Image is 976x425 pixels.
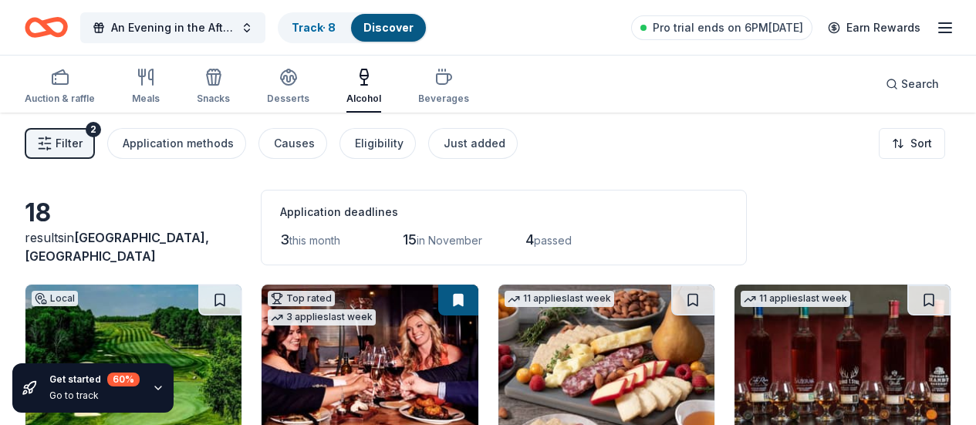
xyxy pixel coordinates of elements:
[873,69,951,100] button: Search
[268,309,376,325] div: 3 applies last week
[49,390,140,402] div: Go to track
[197,93,230,105] div: Snacks
[25,228,242,265] div: results
[132,62,160,113] button: Meals
[653,19,803,37] span: Pro trial ends on 6PM[DATE]
[819,14,930,42] a: Earn Rewards
[631,15,812,40] a: Pro trial ends on 6PM[DATE]
[132,93,160,105] div: Meals
[258,128,327,159] button: Causes
[339,128,416,159] button: Eligibility
[292,21,336,34] a: Track· 8
[428,128,518,159] button: Just added
[346,62,381,113] button: Alcohol
[274,134,315,153] div: Causes
[525,231,534,248] span: 4
[56,134,83,153] span: Filter
[741,291,850,307] div: 11 applies last week
[289,234,340,247] span: this month
[111,19,235,37] span: An Evening in the Afterglow-Fall Gala
[25,230,209,264] span: [GEOGRAPHIC_DATA], [GEOGRAPHIC_DATA]
[910,134,932,153] span: Sort
[49,373,140,386] div: Get started
[197,62,230,113] button: Snacks
[25,128,95,159] button: Filter2
[123,134,234,153] div: Application methods
[107,373,140,386] div: 60 %
[280,203,728,221] div: Application deadlines
[355,134,404,153] div: Eligibility
[25,197,242,228] div: 18
[86,122,101,137] div: 2
[107,128,246,159] button: Application methods
[267,62,309,113] button: Desserts
[418,93,469,105] div: Beverages
[25,93,95,105] div: Auction & raffle
[267,93,309,105] div: Desserts
[534,234,572,247] span: passed
[417,234,482,247] span: in November
[80,12,265,43] button: An Evening in the Afterglow-Fall Gala
[25,62,95,113] button: Auction & raffle
[346,93,381,105] div: Alcohol
[268,291,335,306] div: Top rated
[879,128,945,159] button: Sort
[32,291,78,306] div: Local
[25,230,209,264] span: in
[403,231,417,248] span: 15
[280,231,289,248] span: 3
[505,291,614,307] div: 11 applies last week
[363,21,414,34] a: Discover
[25,9,68,46] a: Home
[278,12,427,43] button: Track· 8Discover
[418,62,469,113] button: Beverages
[444,134,505,153] div: Just added
[901,75,939,93] span: Search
